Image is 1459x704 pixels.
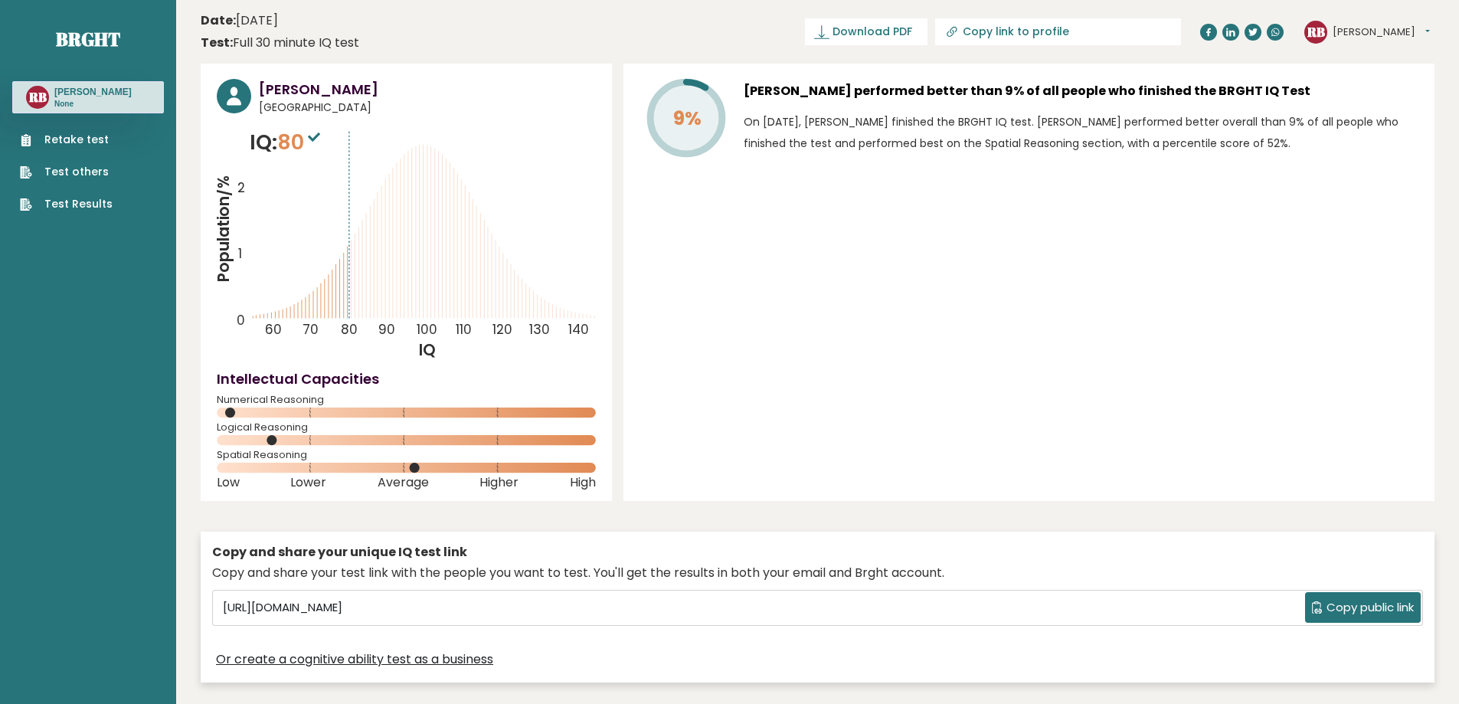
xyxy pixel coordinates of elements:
button: Copy public link [1305,592,1421,623]
button: [PERSON_NAME] [1333,25,1430,40]
tspan: 0 [237,311,245,329]
h4: Intellectual Capacities [217,368,596,389]
span: Average [378,480,429,486]
b: Test: [201,34,233,51]
text: RB [1307,22,1325,40]
tspan: 100 [417,320,437,339]
p: IQ: [250,127,324,158]
text: RB [28,88,47,106]
tspan: IQ [420,339,437,361]
tspan: 1 [238,244,242,263]
tspan: 80 [341,320,358,339]
tspan: 60 [265,320,282,339]
tspan: 70 [303,320,319,339]
span: High [570,480,596,486]
h3: [PERSON_NAME] performed better than 9% of all people who finished the BRGHT IQ Test [744,79,1418,103]
span: [GEOGRAPHIC_DATA] [259,100,596,116]
h3: [PERSON_NAME] [54,86,132,98]
tspan: 120 [492,320,512,339]
tspan: 90 [378,320,395,339]
h3: [PERSON_NAME] [259,79,596,100]
time: [DATE] [201,11,278,30]
span: Low [217,480,240,486]
tspan: 2 [237,179,245,198]
span: Copy public link [1327,599,1414,617]
span: Download PDF [833,24,912,40]
a: Retake test [20,132,113,148]
tspan: 110 [456,320,472,339]
span: Lower [290,480,326,486]
span: 80 [277,128,324,156]
tspan: 140 [568,320,589,339]
a: Test others [20,164,113,180]
span: Numerical Reasoning [217,397,596,403]
a: Or create a cognitive ability test as a business [216,650,493,669]
a: Brght [56,27,120,51]
div: Full 30 minute IQ test [201,34,359,52]
span: Logical Reasoning [217,424,596,431]
tspan: 130 [530,320,551,339]
span: Higher [479,480,519,486]
a: Download PDF [805,18,927,45]
div: Copy and share your unique IQ test link [212,543,1423,562]
span: Spatial Reasoning [217,452,596,458]
p: On [DATE], [PERSON_NAME] finished the BRGHT IQ test. [PERSON_NAME] performed better overall than ... [744,111,1418,154]
p: None [54,99,132,110]
a: Test Results [20,196,113,212]
tspan: Population/% [213,175,234,283]
tspan: 9% [673,105,702,132]
b: Date: [201,11,236,29]
div: Copy and share your test link with the people you want to test. You'll get the results in both yo... [212,564,1423,582]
